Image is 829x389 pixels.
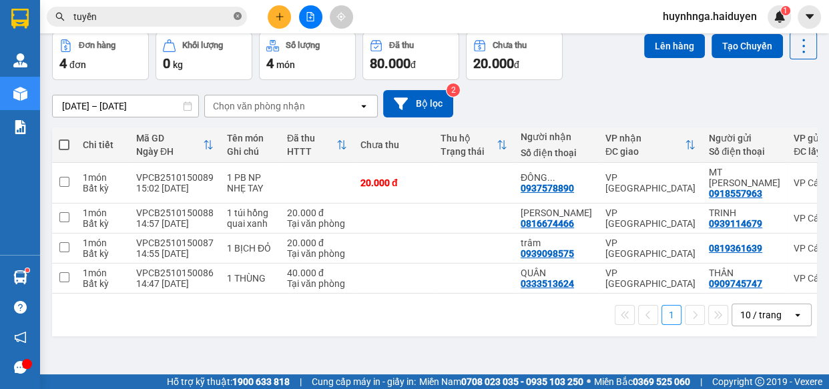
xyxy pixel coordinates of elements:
img: warehouse-icon [13,270,27,284]
div: Đơn hàng [79,41,115,50]
div: VPCB2510150089 [136,172,214,183]
div: Bất kỳ [83,218,123,229]
span: 1 [783,6,788,15]
div: Số điện thoại [521,147,592,158]
strong: 0369 525 060 [633,376,690,387]
span: close-circle [234,11,242,23]
div: Tên món [227,133,274,143]
span: Cung cấp máy in - giấy in: [312,374,416,389]
span: notification [14,331,27,344]
button: Bộ lọc [383,90,453,117]
img: icon-new-feature [774,11,786,23]
div: Mã GD [136,133,203,143]
div: Trạng thái [441,146,497,157]
div: VP [GEOGRAPHIC_DATA] [114,11,250,43]
div: VP [GEOGRAPHIC_DATA] [605,208,696,229]
div: 1 túi hồng quai xanh [227,208,274,229]
div: 0939098575 [521,248,574,259]
th: Toggle SortBy [280,127,354,163]
div: Đã thu [389,41,414,50]
img: warehouse-icon [13,53,27,67]
div: Khối lượng [182,41,223,50]
button: caret-down [798,5,821,29]
div: ĐÔNG PHƯƠNG [521,172,592,183]
span: Miền Nam [419,374,583,389]
span: aim [336,12,346,21]
div: 10 / trang [740,308,782,322]
span: close-circle [234,12,242,20]
div: 14:57 [DATE] [136,218,214,229]
div: 0937578890 [521,183,574,193]
span: | [700,374,702,389]
div: VP nhận [605,133,685,143]
div: 14:55 [DATE] [136,248,214,259]
div: HUY [11,27,105,43]
span: message [14,361,27,374]
div: Chưa thu [360,139,427,150]
span: món [276,59,295,70]
div: 0907031749 [114,75,250,94]
span: 80.000 [370,55,410,71]
div: 0909745747 [709,278,762,289]
span: 4 [266,55,274,71]
img: warehouse-icon [13,87,27,101]
div: 14:47 [DATE] [136,278,214,289]
sup: 1 [781,6,790,15]
span: 0 [163,55,170,71]
span: copyright [755,377,764,386]
button: aim [330,5,353,29]
div: 0819361639 [709,243,762,254]
div: 1 THÙNG [227,273,274,284]
div: Tại văn phòng [287,278,347,289]
div: 1 món [83,238,123,248]
span: huynhnga.haiduyen [652,8,768,25]
div: Bất kỳ [83,248,123,259]
span: file-add [306,12,315,21]
span: ... [547,172,555,183]
div: Số lượng [286,41,320,50]
span: question-circle [14,301,27,314]
span: ⚪️ [587,379,591,384]
div: 20.000 đ [287,238,347,248]
div: 20.000 đ [287,208,347,218]
span: | [300,374,302,389]
div: MINH UYÊN [521,208,592,218]
span: đ [410,59,416,70]
div: VP [GEOGRAPHIC_DATA] [605,172,696,193]
div: TRINH [709,208,780,218]
div: 20.000 đ [360,177,427,188]
div: Bất kỳ [83,183,123,193]
span: Miền Bắc [594,374,690,389]
div: VPCB2510150088 [136,208,214,218]
div: Thu hộ [441,133,497,143]
div: Ngày ĐH [136,146,203,157]
sup: 1 [25,268,29,272]
button: Đơn hàng4đơn [52,32,149,80]
div: QUÂN [521,268,592,278]
div: 0333513624 [521,278,574,289]
th: Toggle SortBy [599,127,702,163]
div: Người nhận [521,131,592,142]
div: 15:02 [DATE] [136,183,214,193]
button: file-add [299,5,322,29]
div: trâm [521,238,592,248]
span: plus [275,12,284,21]
span: Hỗ trợ kỹ thuật: [167,374,290,389]
th: Toggle SortBy [434,127,514,163]
div: 0918557963 [709,188,762,199]
span: Gửi: [11,13,32,27]
div: Chọn văn phòng nhận [213,99,305,113]
div: Ghi chú [227,146,274,157]
div: Chi tiết [83,139,123,150]
div: VPCB2510150087 [136,238,214,248]
div: 1 món [83,268,123,278]
th: Toggle SortBy [129,127,220,163]
div: Người gửi [709,133,780,143]
span: kg [173,59,183,70]
div: VP Cái Bè [11,11,105,27]
button: Chưa thu20.000đ [466,32,563,80]
div: 0939114679 [709,218,762,229]
div: HTTT [287,146,336,157]
div: 0974031259 [11,43,105,62]
div: 40.000 đ [287,268,347,278]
